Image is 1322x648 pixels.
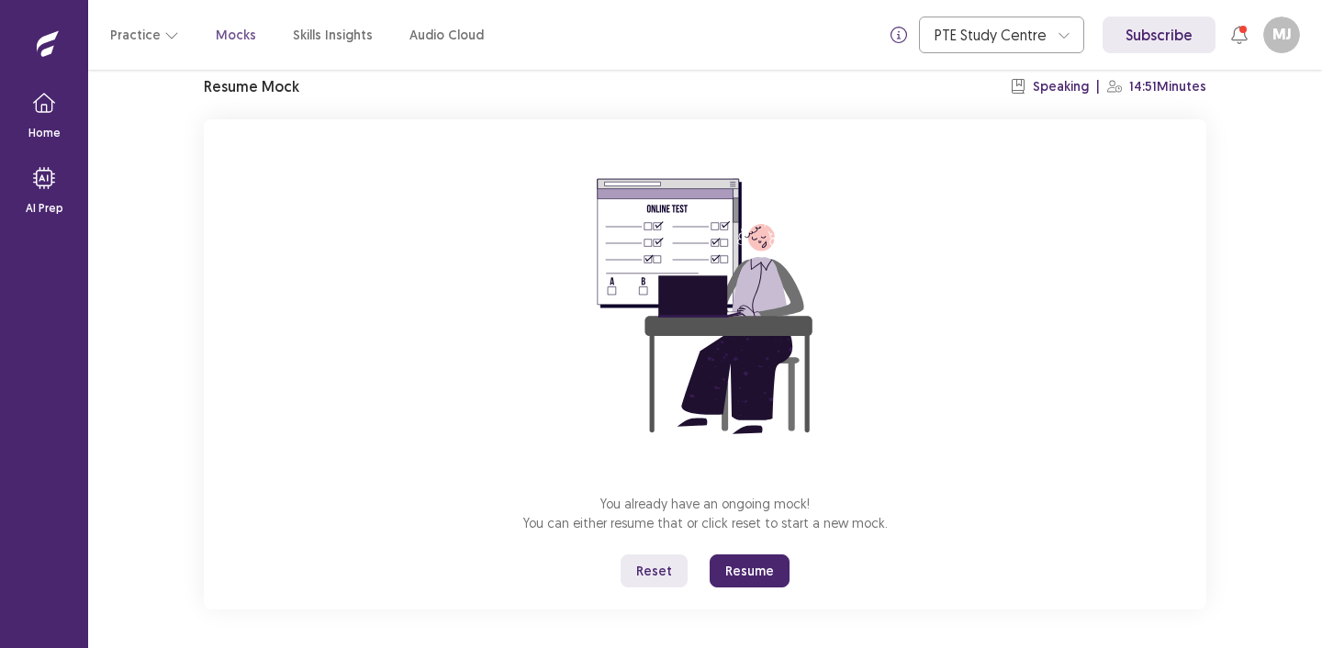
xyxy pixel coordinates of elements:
[1096,77,1100,96] p: |
[1033,77,1089,96] p: Speaking
[523,494,888,532] p: You already have an ongoing mock! You can either resume that or click reset to start a new mock.
[110,18,179,51] button: Practice
[26,200,63,217] p: AI Prep
[621,554,688,587] button: Reset
[216,26,256,45] a: Mocks
[1129,77,1206,96] p: 14:51 Minutes
[935,17,1048,52] div: PTE Study Centre
[1263,17,1300,53] button: MJ
[409,26,484,45] a: Audio Cloud
[540,141,870,472] img: attend-mock
[28,125,61,141] p: Home
[204,75,299,97] p: Resume Mock
[882,18,915,51] button: info
[710,554,790,587] button: Resume
[1103,17,1216,53] a: Subscribe
[293,26,373,45] a: Skills Insights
